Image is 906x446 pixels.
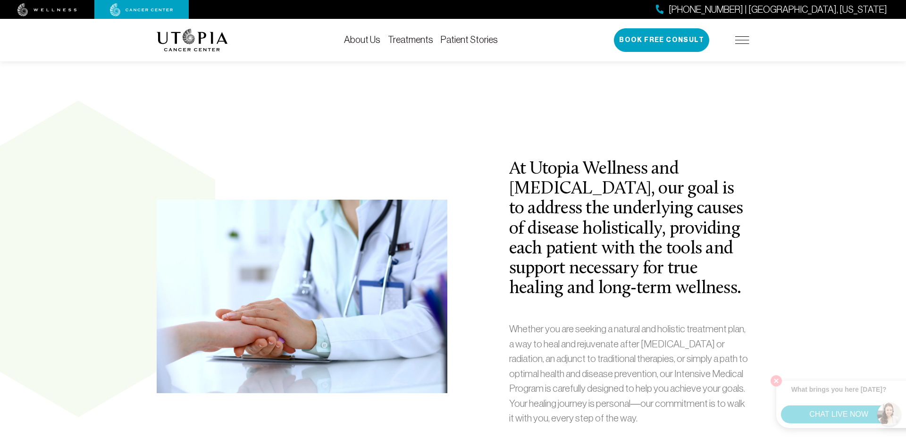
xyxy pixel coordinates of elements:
a: Treatments [388,34,433,45]
img: cancer center [110,3,173,17]
a: About Us [344,34,380,45]
img: wellness [17,3,77,17]
h2: At Utopia Wellness and [MEDICAL_DATA], our goal is to address the underlying causes of disease ho... [509,160,749,299]
a: Patient Stories [441,34,498,45]
button: Book Free Consult [614,28,709,52]
img: icon-hamburger [735,36,749,44]
img: At Utopia Wellness and Cancer Center, our goal is to address the underlying causes of disease hol... [157,200,447,394]
img: logo [157,29,228,51]
a: [PHONE_NUMBER] | [GEOGRAPHIC_DATA], [US_STATE] [656,3,887,17]
p: Whether you are seeking a natural and holistic treatment plan, a way to heal and rejuvenate after... [509,321,749,426]
span: [PHONE_NUMBER] | [GEOGRAPHIC_DATA], [US_STATE] [669,3,887,17]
